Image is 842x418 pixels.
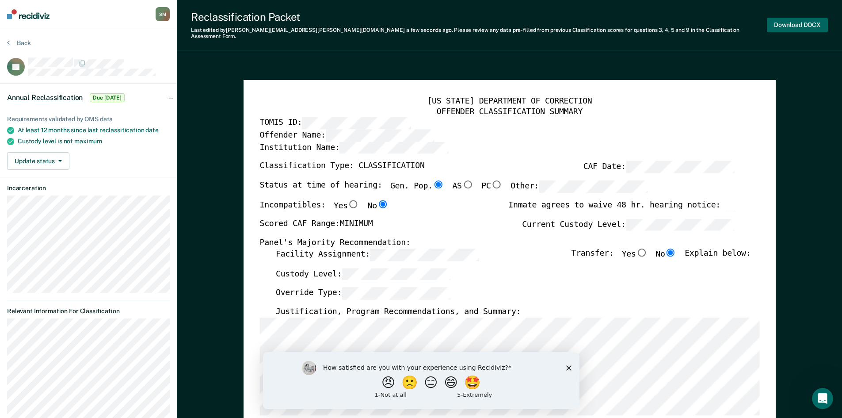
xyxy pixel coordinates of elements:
[522,219,735,231] label: Current Custody Level:
[7,115,170,123] div: Requirements validated by OMS data
[259,142,448,154] label: Institution Name:
[655,248,677,261] label: No
[275,248,478,261] label: Facility Assignment:
[339,142,448,154] input: Institution Name:
[7,93,83,102] span: Annual Reclassification
[347,200,359,208] input: Yes
[7,152,69,170] button: Update status
[625,219,734,231] input: Current Custody Level:
[259,117,411,129] label: TOMIS ID:
[156,7,170,21] button: SM
[259,107,759,117] div: OFFENDER CLASSIFICATION SUMMARY
[7,307,170,315] dt: Relevant Information For Classification
[367,200,389,211] label: No
[275,307,520,317] label: Justification, Program Recommendations, and Summary:
[625,161,734,173] input: CAF Date:
[539,180,648,193] input: Other:
[621,248,647,261] label: Yes
[342,287,450,299] input: Override Type:
[377,200,388,208] input: No
[263,352,579,409] iframe: Survey by Kim from Recidiviz
[7,9,50,19] img: Recidiviz
[259,96,759,107] div: [US_STATE] DEPARTMENT OF CORRECTION
[511,180,648,193] label: Other:
[145,127,158,134] span: date
[191,11,767,23] div: Reclassification Packet
[18,127,170,134] div: At least 12 months since last reclassification
[302,117,411,129] input: TOMIS ID:
[156,7,170,21] div: S M
[259,180,648,200] div: Status at time of hearing:
[259,219,373,231] label: Scored CAF Range: MINIMUM
[191,27,767,40] div: Last edited by [PERSON_NAME][EMAIL_ADDRESS][PERSON_NAME][DOMAIN_NAME] . Please review any data pr...
[275,287,450,299] label: Override Type:
[665,248,676,256] input: No
[583,161,734,173] label: CAF Date:
[767,18,828,32] button: Download DOCX
[452,180,473,193] label: AS
[432,180,444,188] input: Gen. Pop.
[7,184,170,192] dt: Incarceration
[90,93,125,102] span: Due [DATE]
[571,248,751,268] div: Transfer: Explain below:
[390,180,444,193] label: Gen. Pop.
[259,129,434,142] label: Offender Name:
[508,200,735,219] div: Inmate agrees to waive 48 hr. hearing notice: __
[259,161,424,173] label: Classification Type: CLASSIFICATION
[461,180,473,188] input: AS
[7,39,31,47] button: Back
[333,200,359,211] label: Yes
[481,180,503,193] label: PC
[370,248,479,261] input: Facility Assignment:
[342,268,450,280] input: Custody Level:
[636,248,647,256] input: Yes
[259,238,734,249] div: Panel's Majority Recommendation:
[18,138,170,145] div: Custody level is not
[259,200,389,219] div: Incompatibles:
[812,388,833,409] iframe: Intercom live chat
[74,138,102,145] span: maximum
[491,180,502,188] input: PC
[406,27,452,33] span: a few seconds ago
[275,268,450,280] label: Custody Level:
[325,129,434,142] input: Offender Name:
